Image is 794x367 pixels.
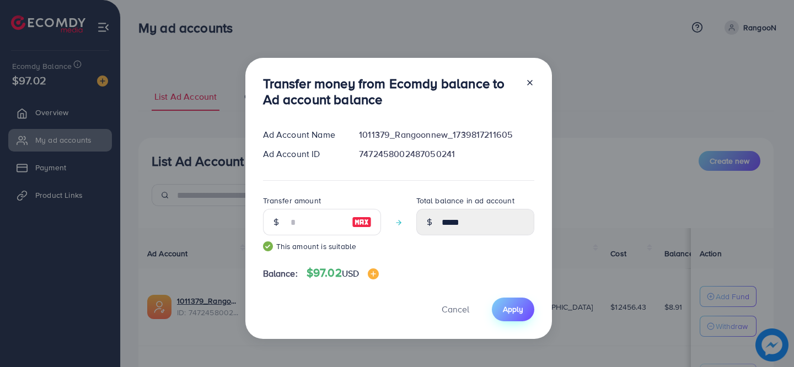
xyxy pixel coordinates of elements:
label: Transfer amount [263,195,321,206]
div: 7472458002487050241 [350,148,543,160]
span: USD [342,267,359,279]
span: Cancel [442,303,469,315]
button: Apply [492,298,534,321]
h3: Transfer money from Ecomdy balance to Ad account balance [263,75,517,107]
img: image [368,268,379,279]
div: Ad Account ID [254,148,351,160]
h4: $97.02 [307,266,379,280]
span: Balance: [263,267,298,280]
img: image [352,215,372,229]
button: Cancel [428,298,483,321]
small: This amount is suitable [263,241,381,252]
div: 1011379_Rangoonnew_1739817211605 [350,128,543,141]
span: Apply [503,304,523,315]
label: Total balance in ad account [416,195,514,206]
div: Ad Account Name [254,128,351,141]
img: guide [263,241,273,251]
